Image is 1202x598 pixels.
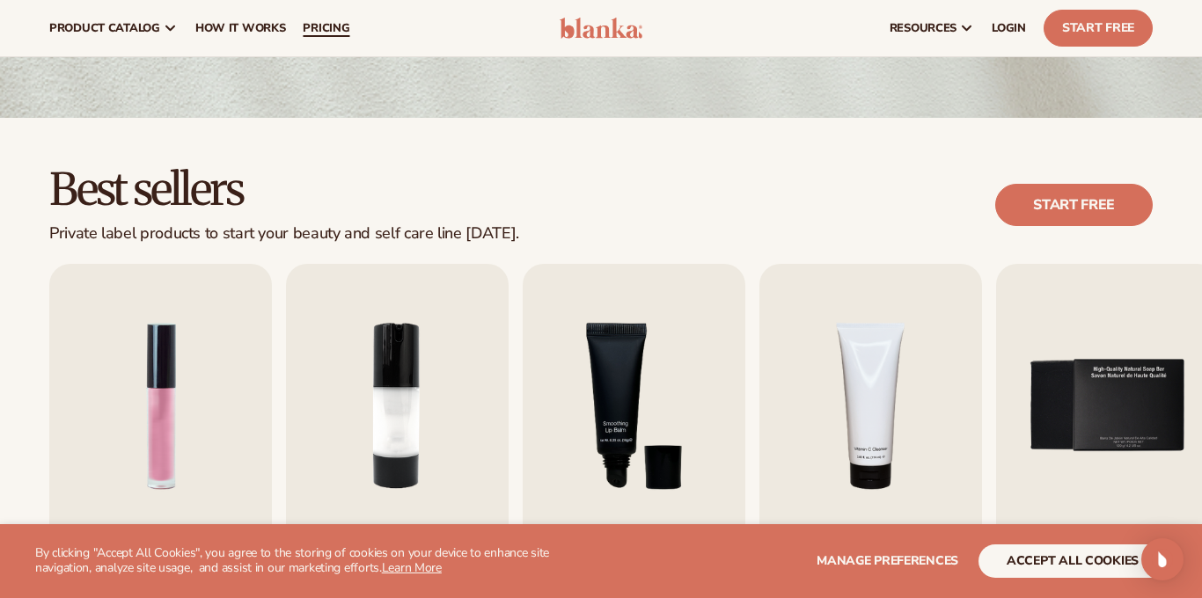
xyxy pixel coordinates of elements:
span: pricing [303,21,349,35]
div: Open Intercom Messenger [1141,538,1184,580]
h2: Best sellers [49,167,519,214]
a: Start free [995,184,1153,226]
button: accept all cookies [978,544,1167,578]
span: resources [890,21,956,35]
p: By clicking "Accept All Cookies", you agree to the storing of cookies on your device to enhance s... [35,546,600,576]
span: How It Works [195,21,286,35]
span: Manage preferences [817,552,958,569]
img: logo [560,18,642,39]
a: Learn More [382,559,442,576]
div: Private label products to start your beauty and self care line [DATE]. [49,224,519,244]
span: product catalog [49,21,160,35]
span: LOGIN [992,21,1026,35]
a: Start Free [1044,10,1153,47]
button: Manage preferences [817,544,958,578]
